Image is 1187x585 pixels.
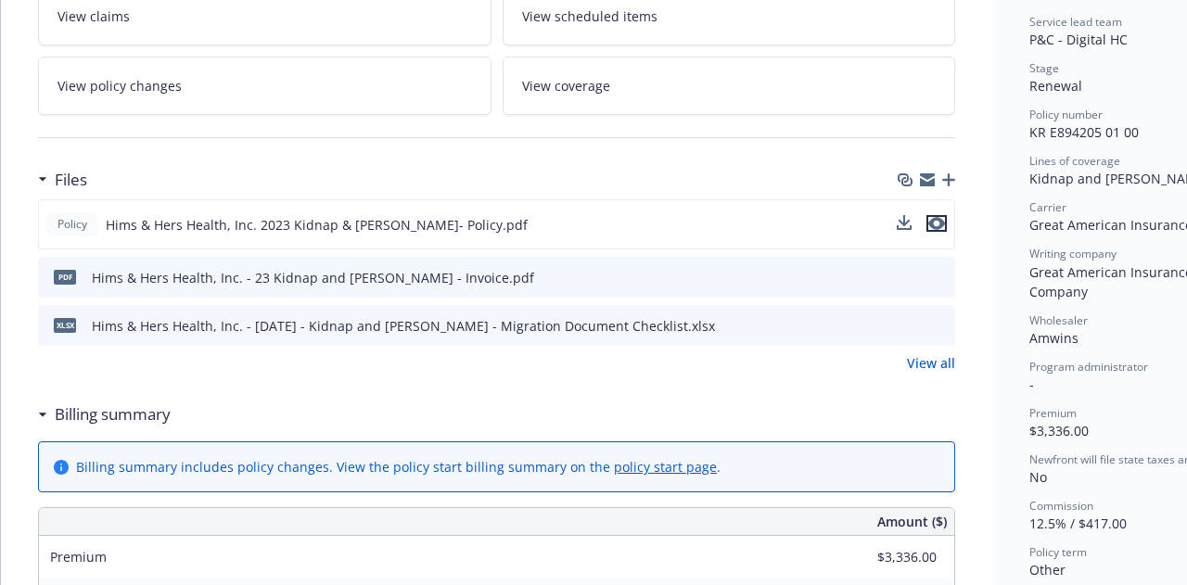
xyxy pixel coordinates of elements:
[926,215,947,232] button: preview file
[503,57,956,115] a: View coverage
[92,268,534,287] div: Hims & Hers Health, Inc. - 23 Kidnap and [PERSON_NAME] - Invoice.pdf
[522,6,657,26] span: View scheduled items
[897,215,912,230] button: download file
[1029,498,1093,514] span: Commission
[1029,123,1139,141] span: KR E894205 01 00
[54,216,91,233] span: Policy
[907,353,955,373] a: View all
[1029,405,1077,421] span: Premium
[1029,359,1148,375] span: Program administrator
[76,457,721,477] div: Billing summary includes policy changes. View the policy start billing summary on the .
[827,543,948,571] input: 0.00
[1029,422,1089,439] span: $3,336.00
[54,270,76,284] span: pdf
[57,76,182,95] span: View policy changes
[38,57,491,115] a: View policy changes
[55,168,87,192] h3: Files
[901,268,916,287] button: download file
[901,316,916,336] button: download file
[1029,561,1066,579] span: Other
[55,402,171,426] h3: Billing summary
[522,76,610,95] span: View coverage
[1029,312,1088,328] span: Wholesaler
[1029,60,1059,76] span: Stage
[1029,77,1082,95] span: Renewal
[1029,199,1066,215] span: Carrier
[1029,468,1047,486] span: No
[926,215,947,235] button: preview file
[1029,329,1079,347] span: Amwins
[57,6,130,26] span: View claims
[931,316,948,336] button: preview file
[1029,31,1128,48] span: P&C - Digital HC
[1029,246,1117,261] span: Writing company
[1029,375,1034,393] span: -
[614,458,717,476] a: policy start page
[50,548,107,566] span: Premium
[92,316,715,336] div: Hims & Hers Health, Inc. - [DATE] - Kidnap and [PERSON_NAME] - Migration Document Checklist.xlsx
[38,402,171,426] div: Billing summary
[1029,153,1120,169] span: Lines of coverage
[1029,107,1103,122] span: Policy number
[106,215,528,235] span: Hims & Hers Health, Inc. 2023 Kidnap & [PERSON_NAME]- Policy.pdf
[877,512,947,531] span: Amount ($)
[1029,544,1087,560] span: Policy term
[897,215,912,235] button: download file
[38,168,87,192] div: Files
[931,268,948,287] button: preview file
[54,318,76,332] span: xlsx
[1029,14,1122,30] span: Service lead team
[1029,515,1127,532] span: 12.5% / $417.00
